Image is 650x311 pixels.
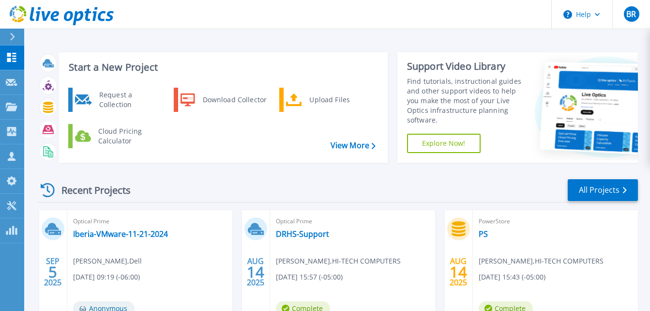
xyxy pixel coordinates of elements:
a: Cloud Pricing Calculator [68,124,167,148]
a: Upload Files [279,88,378,112]
span: 14 [450,268,467,276]
div: Download Collector [198,90,271,109]
span: Optical Prime [73,216,227,227]
div: Support Video Library [407,60,527,73]
a: Explore Now! [407,134,481,153]
div: AUG 2025 [449,254,468,290]
span: [PERSON_NAME] , HI-TECH COMPUTERS [276,256,401,266]
span: [PERSON_NAME] , Dell [73,256,142,266]
div: Recent Projects [37,178,144,202]
div: AUG 2025 [246,254,265,290]
div: Request a Collection [94,90,165,109]
div: Cloud Pricing Calculator [93,126,165,146]
span: 14 [247,268,264,276]
div: SEP 2025 [44,254,62,290]
span: [DATE] 09:19 (-06:00) [73,272,140,282]
a: Request a Collection [68,88,167,112]
span: [PERSON_NAME] , HI-TECH COMPUTERS [479,256,604,266]
a: PS [479,229,488,239]
a: Iberia-VMware-11-21-2024 [73,229,168,239]
a: All Projects [568,179,638,201]
span: 5 [48,268,57,276]
div: Upload Files [304,90,376,109]
span: BR [626,10,636,18]
span: [DATE] 15:43 (-05:00) [479,272,545,282]
span: Optical Prime [276,216,429,227]
span: PowerStore [479,216,632,227]
a: DRHS-Support [276,229,329,239]
div: Find tutorials, instructional guides and other support videos to help you make the most of your L... [407,77,527,125]
a: Download Collector [174,88,273,112]
a: View More [331,141,376,150]
h3: Start a New Project [69,62,375,73]
span: [DATE] 15:57 (-05:00) [276,272,343,282]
